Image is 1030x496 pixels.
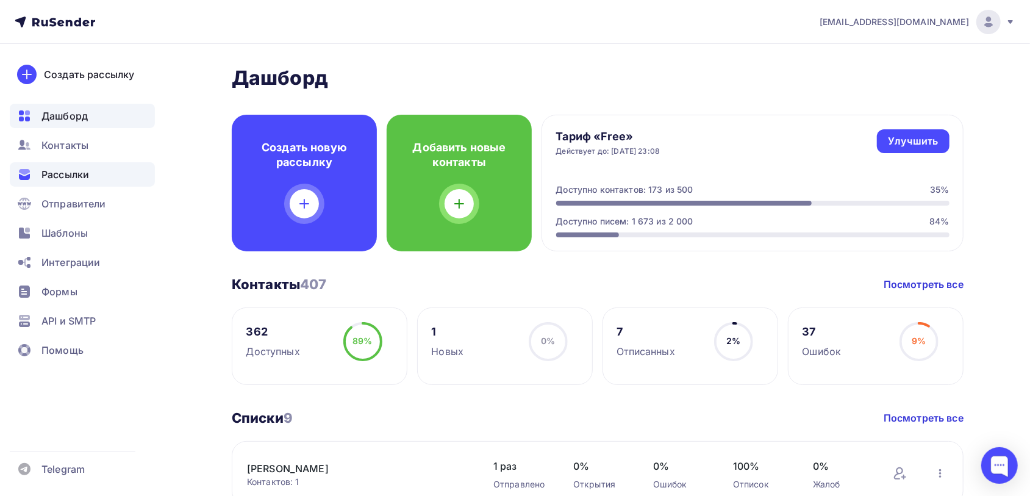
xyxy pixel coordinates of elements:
div: Доступно писем: 1 673 из 2 000 [556,215,693,228]
div: Доступных [246,344,300,359]
span: Дашборд [41,109,88,123]
div: 37 [803,325,842,339]
span: 1 раз [493,459,549,473]
div: Отправлено [493,478,549,491]
h4: Тариф «Free» [556,129,660,144]
div: Открытия [573,478,629,491]
div: Отписок [733,478,789,491]
span: [EMAIL_ADDRESS][DOMAIN_NAME] [820,16,969,28]
span: 9 [284,410,293,426]
div: Ошибок [803,344,842,359]
h3: Списки [232,409,293,426]
div: 7 [617,325,675,339]
div: 84% [929,215,949,228]
span: 89% [352,336,372,346]
span: 2% [726,336,740,346]
a: Шаблоны [10,221,155,245]
a: Посмотреть все [884,277,964,292]
div: 1 [432,325,464,339]
a: Формы [10,279,155,304]
div: Отписанных [617,344,675,359]
span: Telegram [41,462,85,476]
a: Посмотреть все [884,411,964,425]
div: 35% [930,184,949,196]
h2: Дашборд [232,66,964,90]
h3: Контакты [232,276,327,293]
a: Контакты [10,133,155,157]
div: Улучшить [888,134,938,148]
div: Создать рассылку [44,67,134,82]
div: Контактов: 1 [247,476,469,488]
span: Шаблоны [41,226,88,240]
h4: Создать новую рассылку [251,140,357,170]
span: 0% [653,459,709,473]
span: Формы [41,284,77,299]
a: [EMAIL_ADDRESS][DOMAIN_NAME] [820,10,1015,34]
div: Действует до: [DATE] 23:08 [556,146,660,156]
span: API и SMTP [41,314,96,328]
div: Доступно контактов: 173 из 500 [556,184,693,196]
span: Интеграции [41,255,100,270]
h4: Добавить новые контакты [406,140,512,170]
span: 0% [813,459,868,473]
a: Отправители [10,192,155,216]
span: 100% [733,459,789,473]
span: Рассылки [41,167,89,182]
span: 9% [912,336,926,346]
span: Контакты [41,138,88,153]
div: Ошибок [653,478,709,491]
span: Отправители [41,196,106,211]
a: [PERSON_NAME] [247,461,454,476]
a: Дашборд [10,104,155,128]
a: Рассылки [10,162,155,187]
div: Новых [432,344,464,359]
span: 0% [541,336,555,346]
div: Жалоб [813,478,868,491]
span: 407 [300,276,326,292]
div: 362 [246,325,300,339]
span: 0% [573,459,629,473]
span: Помощь [41,343,84,358]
